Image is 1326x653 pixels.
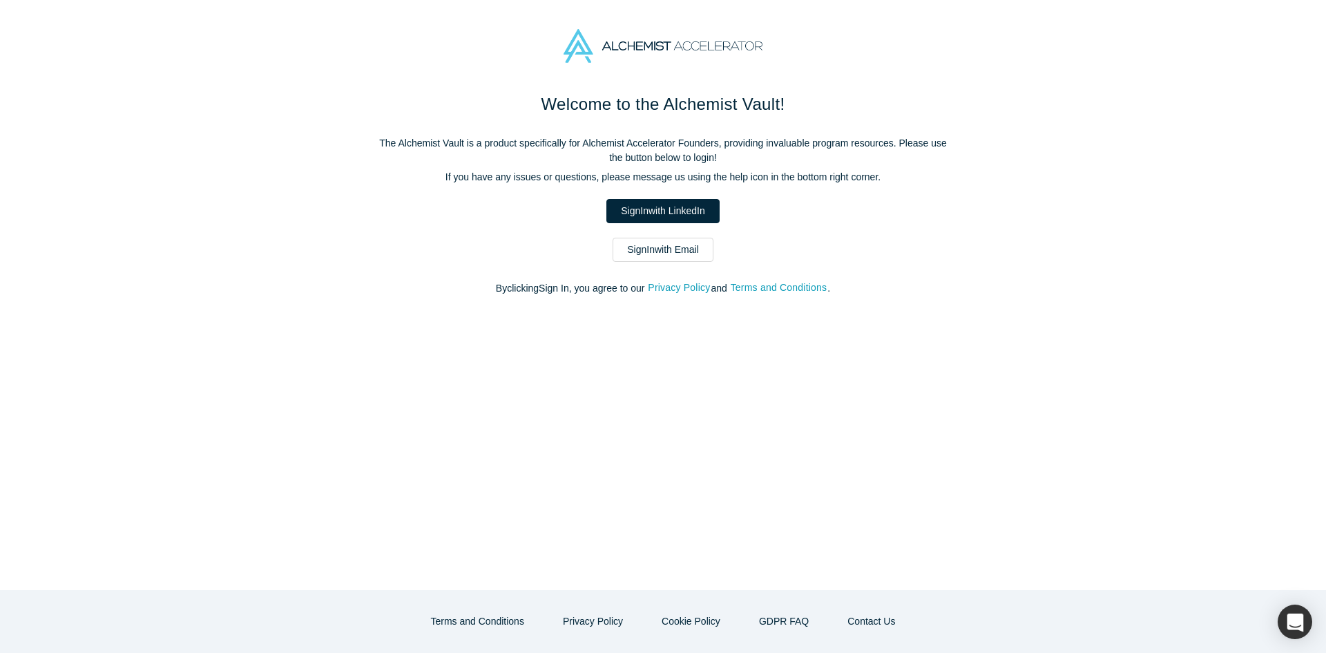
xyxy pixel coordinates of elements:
button: Terms and Conditions [416,609,539,634]
p: By clicking Sign In , you agree to our and . [373,281,953,296]
button: Cookie Policy [647,609,735,634]
button: Privacy Policy [548,609,637,634]
a: SignInwith Email [613,238,713,262]
p: If you have any issues or questions, please message us using the help icon in the bottom right co... [373,170,953,184]
p: The Alchemist Vault is a product specifically for Alchemist Accelerator Founders, providing inval... [373,136,953,165]
button: Privacy Policy [647,280,711,296]
a: SignInwith LinkedIn [606,199,719,223]
button: Contact Us [833,609,910,634]
button: Terms and Conditions [730,280,828,296]
a: GDPR FAQ [744,609,823,634]
h1: Welcome to the Alchemist Vault! [373,92,953,117]
img: Alchemist Accelerator Logo [564,29,762,63]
